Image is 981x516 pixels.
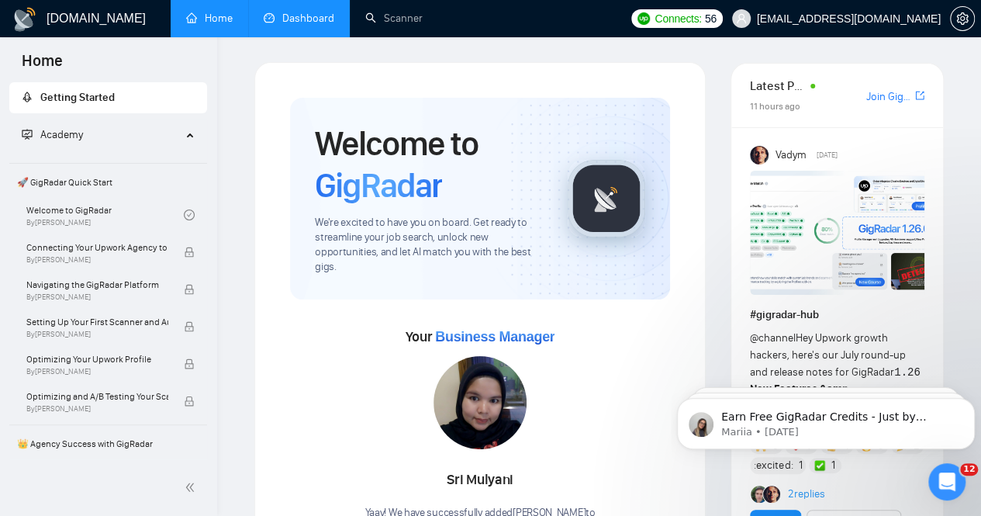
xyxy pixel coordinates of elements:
[186,12,233,25] a: homeHome
[750,171,936,295] img: F09AC4U7ATU-image.png
[26,404,168,414] span: By [PERSON_NAME]
[365,12,423,25] a: searchScanner
[26,389,168,404] span: Optimizing and A/B Testing Your Scanner for Better Results
[26,198,184,232] a: Welcome to GigRadarBy[PERSON_NAME]
[26,240,168,255] span: Connecting Your Upwork Agency to GigRadar
[750,101,800,112] span: 11 hours ago
[434,356,527,449] img: 1700138781443-IMG-20231102-WA0045.jpg
[22,129,33,140] span: fund-projection-screen
[184,358,195,369] span: lock
[671,365,981,474] iframe: Intercom notifications message
[655,10,701,27] span: Connects:
[915,89,924,102] span: export
[315,123,543,206] h1: Welcome to
[11,167,206,198] span: 🚀 GigRadar Quick Start
[950,12,975,25] a: setting
[315,216,543,275] span: We're excited to have you on board. Get ready to streamline your job search, unlock new opportuni...
[951,12,974,25] span: setting
[40,91,115,104] span: Getting Started
[705,10,717,27] span: 56
[928,463,965,500] iframe: Intercom live chat
[751,486,768,503] img: Alex B
[184,284,195,295] span: lock
[26,314,168,330] span: Setting Up Your First Scanner and Auto-Bidder
[11,428,206,459] span: 👑 Agency Success with GigRadar
[866,88,912,106] a: Join GigRadar Slack Community
[750,306,924,324] h1: # gigradar-hub
[26,255,168,265] span: By [PERSON_NAME]
[185,480,200,495] span: double-left
[816,148,837,162] span: [DATE]
[184,247,195,258] span: lock
[406,328,555,345] span: Your
[750,331,921,430] span: Hey Upwork growth hackers, here's our July round-up and release notes for GigRadar • is your prof...
[750,146,769,164] img: Vadym
[26,277,168,293] span: Navigating the GigRadar Platform
[40,128,83,141] span: Academy
[9,82,207,113] li: Getting Started
[960,463,978,476] span: 12
[435,329,554,345] span: Business Manager
[736,13,747,24] span: user
[26,330,168,339] span: By [PERSON_NAME]
[750,331,796,345] span: @channel
[637,12,650,25] img: upwork-logo.png
[22,92,33,102] span: rocket
[26,352,168,367] span: Optimizing Your Upwork Profile
[184,210,195,220] span: check-circle
[26,293,168,302] span: By [PERSON_NAME]
[568,160,645,237] img: gigradar-logo.png
[915,88,924,103] a: export
[184,321,195,332] span: lock
[12,7,37,32] img: logo
[264,12,334,25] a: dashboardDashboard
[365,467,596,493] div: Sri Mulyani
[788,487,825,502] a: 2replies
[775,147,807,164] span: Vadym
[950,6,975,31] button: setting
[184,396,195,407] span: lock
[750,76,806,95] span: Latest Posts from the GigRadar Community
[26,367,168,376] span: By [PERSON_NAME]
[22,128,83,141] span: Academy
[315,164,442,206] span: GigRadar
[9,50,75,82] span: Home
